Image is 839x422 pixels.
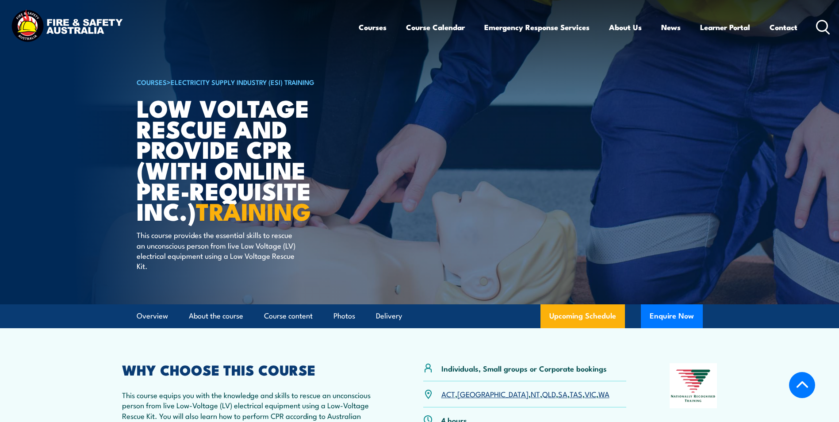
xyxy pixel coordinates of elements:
a: About the course [189,304,243,328]
a: QLD [542,388,556,399]
a: [GEOGRAPHIC_DATA] [457,388,529,399]
h2: WHY CHOOSE THIS COURSE [122,363,380,376]
a: WA [598,388,609,399]
a: Upcoming Schedule [540,304,625,328]
a: COURSES [137,77,167,87]
strong: TRAINING [196,192,311,229]
a: TAS [570,388,582,399]
a: ACT [441,388,455,399]
a: SA [558,388,567,399]
p: This course provides the essential skills to rescue an unconscious person from live Low Voltage (... [137,230,298,271]
a: Contact [770,15,797,39]
p: , , , , , , , [441,389,609,399]
h1: Low Voltage Rescue and Provide CPR (with online Pre-requisite inc.) [137,97,355,221]
a: Delivery [376,304,402,328]
img: Nationally Recognised Training logo. [670,363,717,408]
a: Emergency Response Services [484,15,590,39]
a: Electricity Supply Industry (ESI) Training [171,77,314,87]
p: Individuals, Small groups or Corporate bookings [441,363,607,373]
a: Overview [137,304,168,328]
a: Learner Portal [700,15,750,39]
a: NT [531,388,540,399]
a: VIC [585,388,596,399]
a: Course Calendar [406,15,465,39]
a: About Us [609,15,642,39]
h6: > [137,77,355,87]
a: Courses [359,15,387,39]
a: Photos [333,304,355,328]
button: Enquire Now [641,304,703,328]
a: News [661,15,681,39]
a: Course content [264,304,313,328]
